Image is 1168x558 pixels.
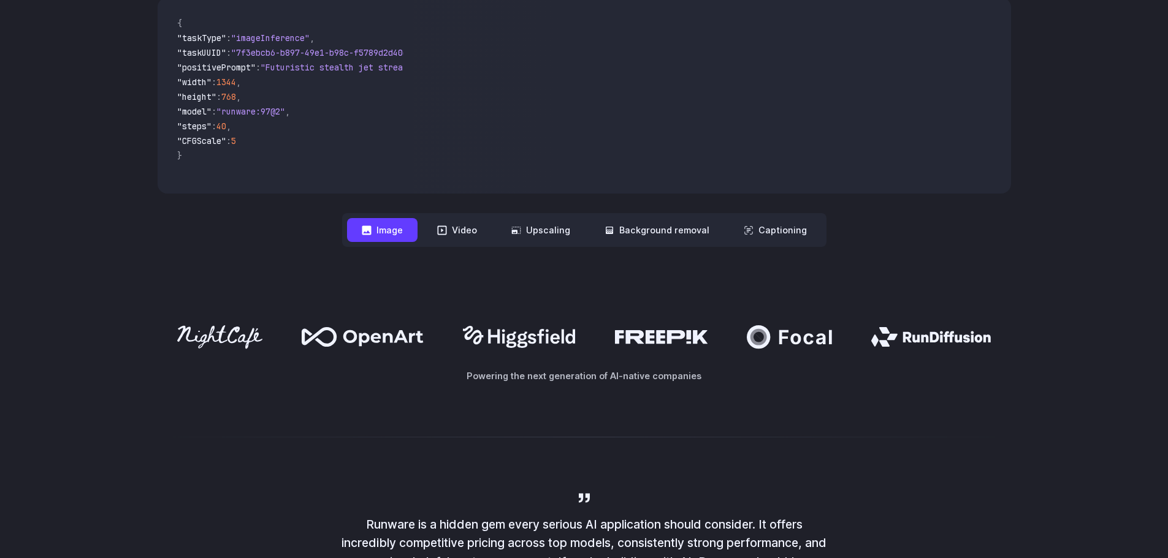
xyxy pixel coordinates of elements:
[226,121,231,132] span: ,
[729,218,822,242] button: Captioning
[212,121,216,132] span: :
[226,135,231,146] span: :
[221,91,236,102] span: 768
[177,77,212,88] span: "width"
[236,77,241,88] span: ,
[216,121,226,132] span: 40
[422,218,492,242] button: Video
[177,47,226,58] span: "taskUUID"
[226,47,231,58] span: :
[212,106,216,117] span: :
[231,32,310,43] span: "imageInference"
[310,32,315,43] span: ,
[256,62,261,73] span: :
[347,218,418,242] button: Image
[236,91,241,102] span: ,
[177,18,182,29] span: {
[177,135,226,146] span: "CFGScale"
[177,150,182,161] span: }
[261,62,707,73] span: "Futuristic stealth jet streaking through a neon-lit cityscape with glowing purple exhaust"
[231,135,236,146] span: 5
[216,91,221,102] span: :
[177,62,256,73] span: "positivePrompt"
[216,77,236,88] span: 1344
[212,77,216,88] span: :
[590,218,724,242] button: Background removal
[216,106,285,117] span: "runware:97@2"
[158,369,1011,383] p: Powering the next generation of AI-native companies
[177,32,226,43] span: "taskType"
[177,121,212,132] span: "steps"
[177,91,216,102] span: "height"
[497,218,585,242] button: Upscaling
[231,47,418,58] span: "7f3ebcb6-b897-49e1-b98c-f5789d2d40d7"
[177,106,212,117] span: "model"
[226,32,231,43] span: :
[285,106,290,117] span: ,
